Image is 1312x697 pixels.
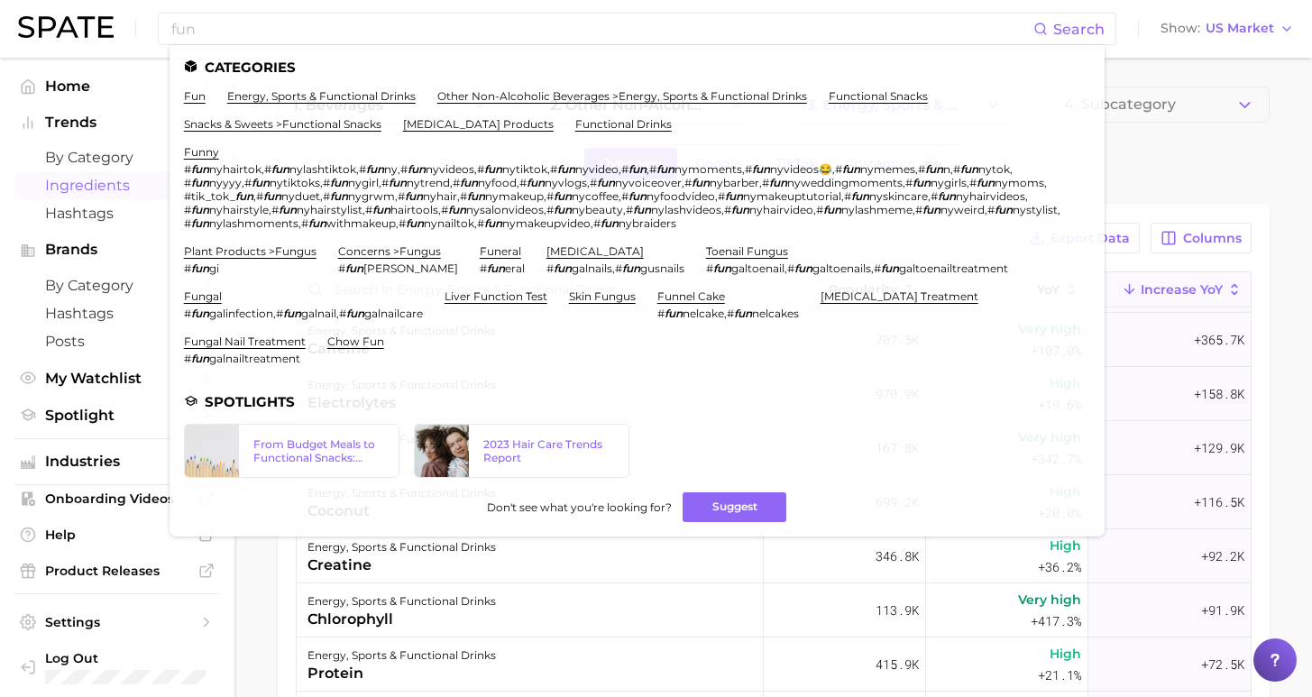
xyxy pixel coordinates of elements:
a: functional drinks [575,117,672,131]
span: nylashmeme [841,203,913,216]
span: # [184,203,191,216]
a: chow fun [327,335,384,348]
span: Very high [1018,589,1081,610]
span: # [953,162,960,176]
span: # [724,203,731,216]
div: creatine [307,555,496,576]
span: nygirl [348,176,379,189]
button: Suggest [683,492,786,522]
em: fun [191,307,209,320]
em: fun [372,203,390,216]
span: # [550,162,557,176]
a: concerns >fungus [338,244,441,258]
span: n [943,162,950,176]
div: 2023 Hair Care Trends Report [483,437,614,464]
span: US Market [1206,23,1274,33]
span: # [718,189,725,203]
span: # [621,189,628,203]
span: Home [45,78,189,95]
span: nyhair [423,189,457,203]
span: +91.9k [1201,600,1244,621]
button: 4. Subcategory [1049,87,1270,123]
em: fun [713,261,731,275]
span: Spotlight [45,407,189,424]
span: nymakeuptutorial [743,189,841,203]
span: nybraiders [619,216,676,230]
span: # [969,176,977,189]
em: fun [345,261,363,275]
span: 113.9k [876,600,919,621]
a: by Category [14,271,220,299]
em: fun [692,176,710,189]
span: # [745,162,752,176]
span: # [626,203,633,216]
span: # [590,176,597,189]
em: fun [191,162,209,176]
div: , [546,261,684,275]
em: fun [283,307,301,320]
span: Log Out [45,650,206,666]
span: # [441,203,448,216]
span: # [931,189,938,203]
span: Help [45,527,189,543]
span: nyhairstyle [209,203,269,216]
span: nystylist [1013,203,1058,216]
span: # [874,261,881,275]
a: Hashtags [14,199,220,227]
em: fun [330,189,348,203]
span: nyvideo [575,162,619,176]
span: nymemes [860,162,915,176]
span: by Category [45,277,189,294]
a: funny [184,145,219,159]
span: eral [505,261,525,275]
span: nyhairvideo [749,203,813,216]
em: fun [881,261,899,275]
img: SPATE [18,16,114,38]
span: # [657,307,665,320]
span: gusnails [640,261,684,275]
span: gi [209,261,219,275]
em: fun [191,216,209,230]
a: fun [184,89,206,103]
em: fun [557,162,575,176]
em: fun [769,176,787,189]
span: nyvlogs [545,176,587,189]
span: # [477,216,484,230]
span: nyskincare [869,189,928,203]
em: fun [191,352,209,365]
span: # [615,261,622,275]
span: # [301,216,308,230]
em: fun [922,203,940,216]
div: , , [706,261,1008,275]
span: # [399,216,406,230]
span: Product Releases [45,563,189,579]
span: # [684,176,692,189]
span: # [621,162,628,176]
button: Brands [14,236,220,263]
li: Spotlights [184,394,1090,409]
a: Product Releases [14,557,220,584]
em: fun [601,216,619,230]
a: 2023 Hair Care Trends Report [414,424,629,478]
em: fun [731,203,749,216]
em: fun [235,189,253,203]
a: funnel cake [657,289,725,303]
span: 4. Subcategory [1064,96,1176,113]
em: fun [467,189,485,203]
a: [MEDICAL_DATA] treatment [821,289,978,303]
span: # [480,261,487,275]
em: fun [725,189,743,203]
span: # [323,189,330,203]
a: fungal nail treatment [184,335,306,348]
a: Ingredients [14,171,220,199]
span: ny [384,162,398,176]
span: nymakeupvideo [502,216,591,230]
span: galnail [301,307,336,320]
span: Don't see what you're looking for? [487,500,672,514]
span: galtoenails [812,261,871,275]
a: Settings [14,609,220,636]
a: Posts [14,327,220,355]
span: nyweird [940,203,985,216]
span: nyyyy [209,176,242,189]
span: # [338,261,345,275]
